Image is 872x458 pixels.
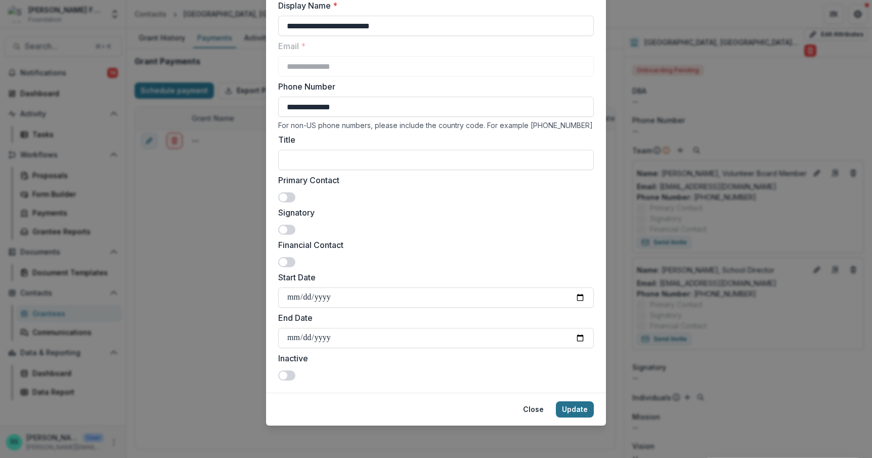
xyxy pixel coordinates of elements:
label: Title [278,134,588,146]
label: Phone Number [278,80,588,93]
label: Primary Contact [278,174,588,186]
button: Update [556,401,594,418]
label: Financial Contact [278,239,588,251]
label: Start Date [278,271,588,283]
div: For non-US phone numbers, please include the country code. For example [PHONE_NUMBER] [278,121,594,130]
label: Signatory [278,206,588,219]
label: Email [278,40,588,52]
button: Close [517,401,550,418]
label: Inactive [278,352,588,364]
label: End Date [278,312,588,324]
